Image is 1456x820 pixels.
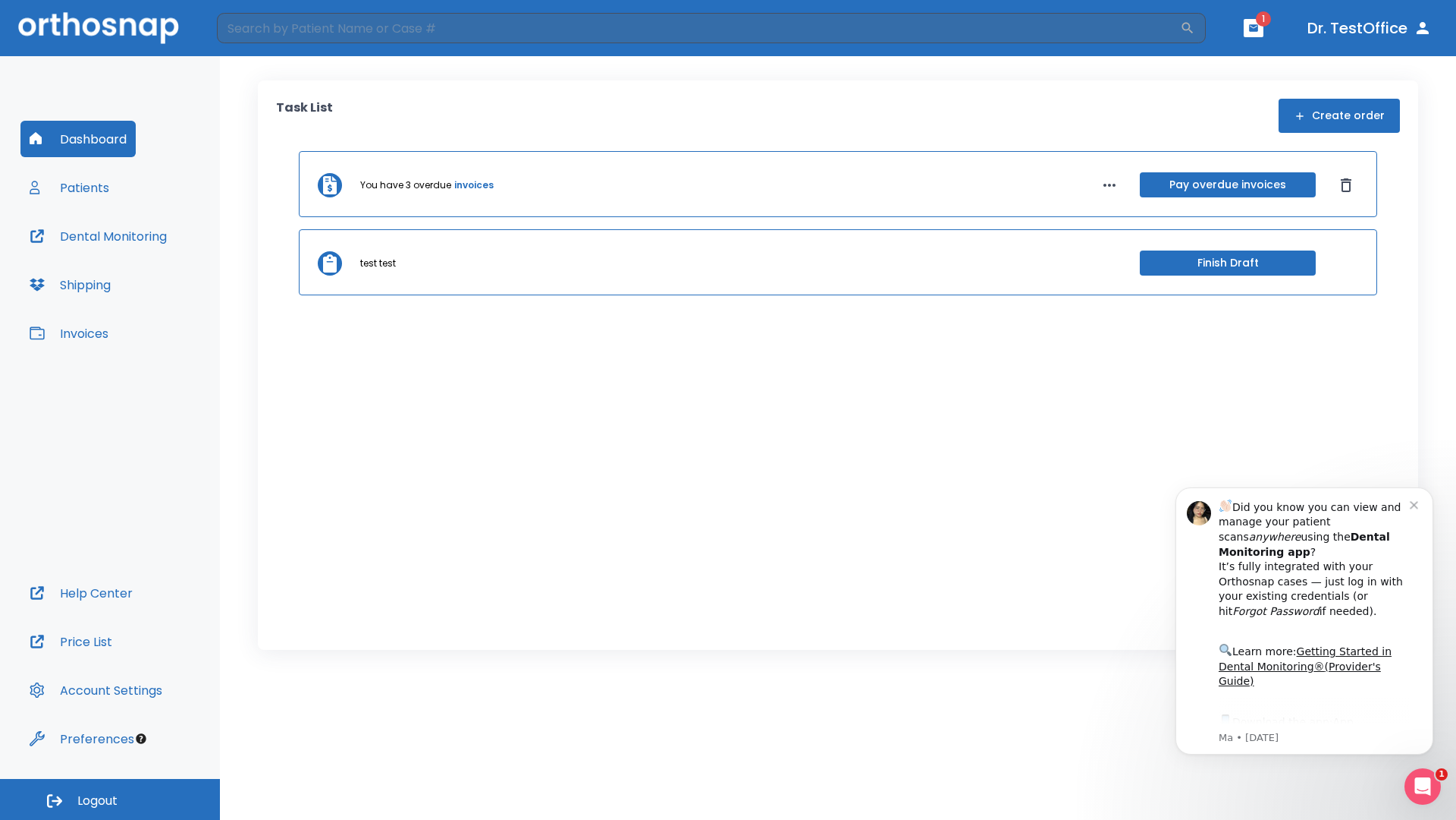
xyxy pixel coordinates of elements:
[1279,99,1400,133] button: Create order
[20,218,176,254] button: Dental Monitoring
[20,672,171,708] button: Account Settings
[66,251,201,279] a: App Store
[20,169,118,206] button: Patients
[454,178,494,192] a: invoices
[1334,173,1358,197] button: Dismiss
[217,13,1180,43] input: Search by Patient Name or Case #
[1301,14,1438,42] button: Dr. TestOffice
[66,248,257,325] div: Download the app: | ​ Let us know if you need help getting started!
[257,33,269,45] button: Dismiss notification
[20,721,143,757] button: Preferences
[1140,172,1316,197] button: Pay overdue invoices
[1153,465,1456,779] iframe: Intercom notifications message
[20,266,120,303] button: Shipping
[20,121,136,157] button: Dashboard
[20,575,142,611] button: Help Center
[276,99,333,133] p: Task List
[18,12,179,43] img: Orthosnap
[360,178,451,192] p: You have 3 overdue
[360,257,396,270] p: test test
[134,732,148,746] div: Tooltip anchor
[20,315,118,352] button: Invoices
[1436,768,1448,781] span: 1
[66,266,257,280] p: Message from Ma, sent 3w ago
[77,793,118,809] span: Logout
[20,623,121,660] button: Price List
[1256,11,1271,27] span: 1
[1404,768,1441,805] iframe: Intercom live chat
[1140,251,1316,276] button: Finish Draft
